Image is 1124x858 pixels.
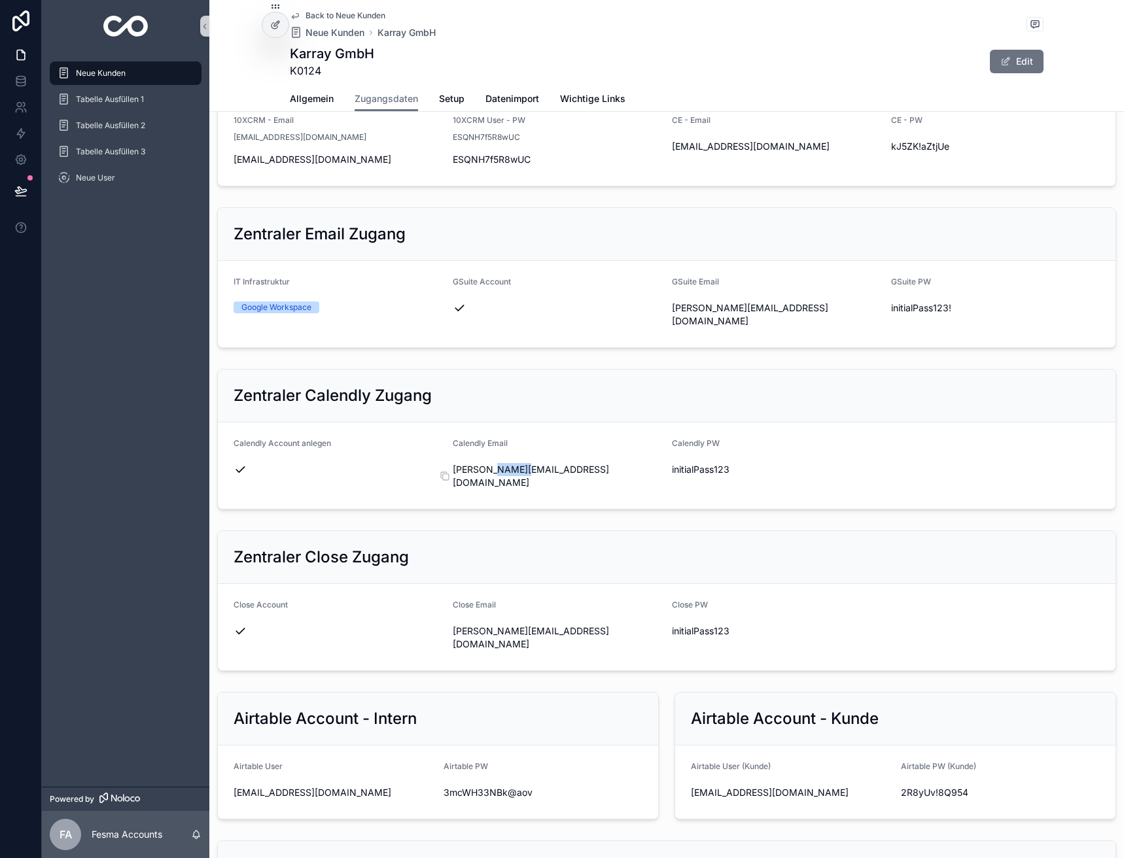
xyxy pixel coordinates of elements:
a: Neue Kunden [290,26,364,39]
span: Tabelle Ausfüllen 1 [76,94,144,105]
div: Google Workspace [241,301,311,313]
span: Zugangsdaten [355,92,418,105]
span: Airtable User [234,761,283,771]
span: CE - PW [891,115,922,125]
h1: Karray GmbH [290,44,374,63]
span: ESQNH7f5R8wUC [453,132,520,143]
span: Wichtige Links [560,92,625,105]
span: Calendly Email [453,438,508,448]
span: 2R8yUv!8Q954 [901,786,1100,799]
h2: Airtable Account - Intern [234,708,417,729]
span: GSuite Email [672,277,719,286]
span: [EMAIL_ADDRESS][DOMAIN_NAME] [672,140,881,153]
a: Zugangsdaten [355,87,418,112]
span: IT Infrastruktur [234,277,290,286]
h2: Zentraler Calendly Zugang [234,385,432,406]
span: Tabelle Ausfüllen 3 [76,146,145,157]
span: initialPass123 [672,463,881,476]
span: CE - Email [672,115,711,125]
img: App logo [103,16,149,37]
a: Powered by [42,787,209,811]
span: 3mcWH33NBk@aov [444,786,643,799]
span: 10XCRM - Email [234,115,294,125]
span: GSuite Account [453,277,511,286]
span: kJ5ZK!aZtjUe [891,140,1100,153]
span: ESQNH7f5R8wUC [453,153,661,166]
a: Wichtige Links [560,87,625,113]
span: initialPass123! [891,301,1100,315]
a: Neue User [50,166,202,190]
span: [EMAIL_ADDRESS][DOMAIN_NAME] [234,132,366,143]
span: Close Account [234,600,288,609]
span: Calendly PW [672,438,720,448]
span: Datenimport [485,92,539,105]
span: K0124 [290,63,374,78]
span: Tabelle Ausfüllen 2 [76,120,145,131]
span: Calendly Account anlegen [234,438,331,448]
span: [PERSON_NAME][EMAIL_ADDRESS][DOMAIN_NAME] [453,463,661,489]
span: Airtable User (Kunde) [691,761,771,771]
span: Setup [439,92,465,105]
a: Tabelle Ausfüllen 3 [50,140,202,163]
span: initialPass123 [672,625,881,638]
a: Datenimport [485,87,539,113]
a: Tabelle Ausfüllen 1 [50,88,202,111]
span: Airtable PW [444,761,488,771]
span: [PERSON_NAME][EMAIL_ADDRESS][DOMAIN_NAME] [672,301,881,328]
a: Tabelle Ausfüllen 2 [50,114,202,137]
span: Allgemein [290,92,334,105]
a: Allgemein [290,87,334,113]
span: Close PW [672,600,708,609]
span: Neue Kunden [76,68,126,78]
span: Back to Neue Kunden [306,10,385,21]
h2: Airtable Account - Kunde [691,708,879,729]
p: Fesma Accounts [92,828,162,841]
span: Neue Kunden [306,26,364,39]
a: Neue Kunden [50,61,202,85]
h2: Zentraler Email Zugang [234,224,406,245]
span: 10XCRM User - PW [453,115,525,125]
a: Setup [439,87,465,113]
button: Edit [990,50,1044,73]
span: GSuite PW [891,277,931,286]
span: Airtable PW (Kunde) [901,761,976,771]
span: FA [60,827,72,842]
span: [PERSON_NAME][EMAIL_ADDRESS][DOMAIN_NAME] [453,625,661,651]
span: Neue User [76,173,115,183]
a: Karray GmbH [378,26,436,39]
span: Powered by [50,794,94,804]
span: [EMAIL_ADDRESS][DOMAIN_NAME] [691,786,890,799]
span: [EMAIL_ADDRESS][DOMAIN_NAME] [234,786,433,799]
a: Back to Neue Kunden [290,10,385,21]
span: Close Email [453,600,496,609]
div: scrollable content [42,52,209,207]
h2: Zentraler Close Zugang [234,547,409,568]
span: [EMAIL_ADDRESS][DOMAIN_NAME] [234,153,442,166]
